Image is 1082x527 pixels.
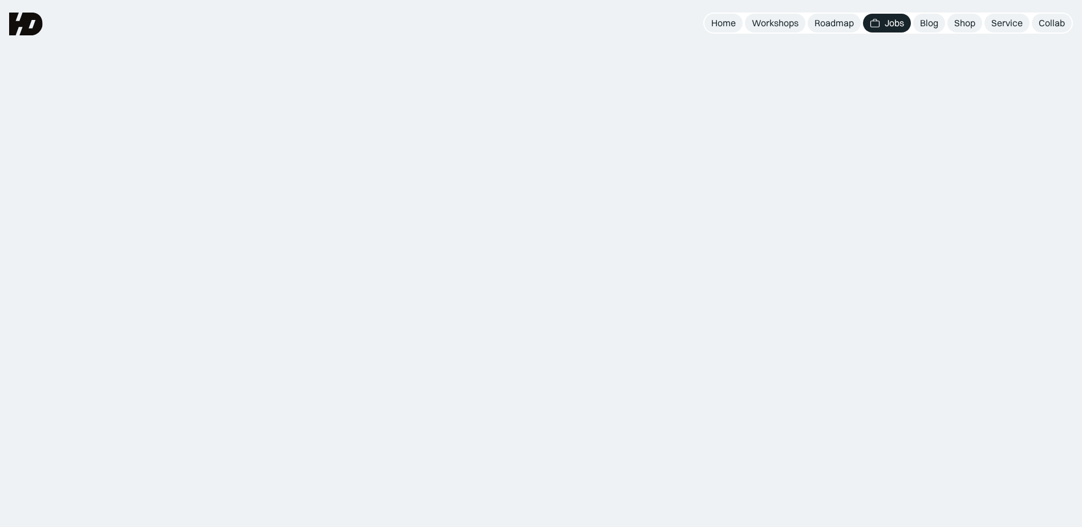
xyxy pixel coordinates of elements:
[1032,14,1072,33] a: Collab
[814,17,854,29] div: Roadmap
[991,17,1023,29] div: Service
[913,14,945,33] a: Blog
[704,14,743,33] a: Home
[885,17,904,29] div: Jobs
[1039,17,1065,29] div: Collab
[920,17,938,29] div: Blog
[711,17,736,29] div: Home
[863,14,911,33] a: Jobs
[947,14,982,33] a: Shop
[752,17,799,29] div: Workshops
[745,14,805,33] a: Workshops
[984,14,1030,33] a: Service
[808,14,861,33] a: Roadmap
[954,17,975,29] div: Shop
